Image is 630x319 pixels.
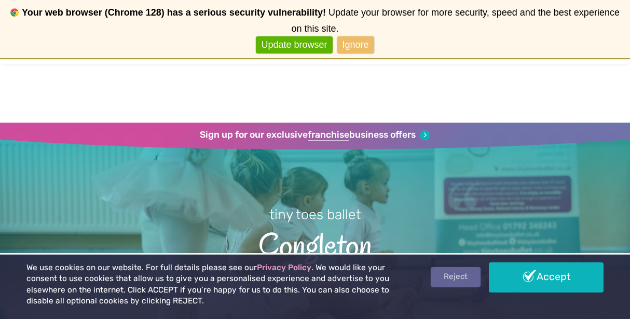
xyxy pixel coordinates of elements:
b: Your web browser (Chrome 128) has a serious security vulnerability! [22,7,326,18]
span: Congleton [17,224,613,262]
small: tiny toes ballet [269,206,361,223]
strong: franchise [308,129,349,141]
p: We use cookies on our website. For full details please see our . We would like your consent to us... [26,262,402,307]
a: Privacy Policy [257,263,311,272]
a: Sign up for our exclusivefranchisebusiness offers [200,129,430,141]
a: Update browser [256,36,332,54]
a: Reject [431,267,481,287]
span: Update your browser for more security, speed and the best experience on this site. [291,7,619,34]
a: Ignore [337,36,374,54]
a: Accept [489,262,604,293]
